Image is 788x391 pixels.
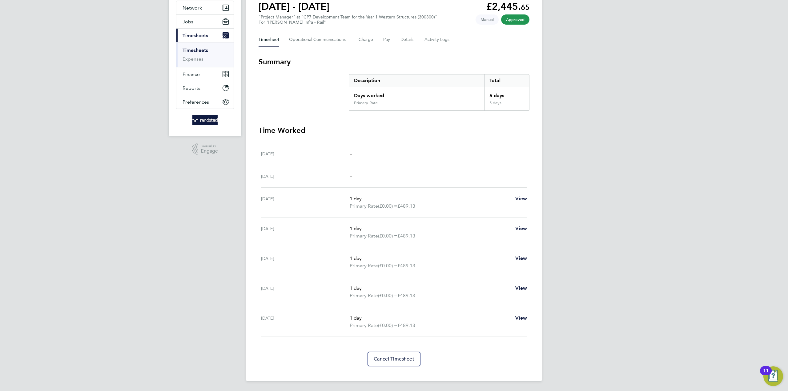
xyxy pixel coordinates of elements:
[397,322,415,328] span: £489.13
[515,225,527,232] a: View
[515,225,527,231] span: View
[176,15,234,28] button: Jobs
[176,1,234,14] button: Network
[515,255,527,261] span: View
[259,32,279,47] button: Timesheet
[261,285,350,299] div: [DATE]
[350,322,378,329] span: Primary Rate
[515,285,527,291] span: View
[763,371,769,379] div: 11
[261,173,350,180] div: [DATE]
[261,225,350,240] div: [DATE]
[183,71,200,77] span: Finance
[176,42,234,67] div: Timesheets
[378,233,397,239] span: (£0.00) =
[183,47,208,53] a: Timesheets
[515,195,527,202] a: View
[359,32,373,47] button: Charge
[201,143,218,149] span: Powered by
[350,232,378,240] span: Primary Rate
[484,74,529,87] div: Total
[259,0,329,13] h1: [DATE] - [DATE]
[349,74,529,111] div: Summary
[378,322,397,328] span: (£0.00) =
[374,356,414,362] span: Cancel Timesheet
[259,14,437,25] div: "Project Manager" at "CP7 Development Team for the Year 1 Western Structures (300300)"
[378,293,397,298] span: (£0.00) =
[350,202,378,210] span: Primary Rate
[486,1,529,12] app-decimal: £2,445.
[176,29,234,42] button: Timesheets
[501,14,529,25] span: This timesheet has been approved.
[289,32,349,47] button: Operational Communications
[183,56,203,62] a: Expenses
[259,57,529,67] h3: Summary
[350,255,510,262] p: 1 day
[192,115,218,125] img: randstad-logo-retina.png
[397,233,415,239] span: £489.13
[763,366,783,386] button: Open Resource Center, 11 new notifications
[176,67,234,81] button: Finance
[350,285,510,292] p: 1 day
[183,33,208,38] span: Timesheets
[484,101,529,110] div: 5 days
[424,32,450,47] button: Activity Logs
[349,87,484,101] div: Days worked
[515,255,527,262] a: View
[201,149,218,154] span: Engage
[515,285,527,292] a: View
[378,203,397,209] span: (£0.00) =
[259,20,437,25] div: For "[PERSON_NAME] Infra - Rail"
[354,101,378,106] div: Primary Rate
[378,263,397,269] span: (£0.00) =
[350,314,510,322] p: 1 day
[259,126,529,135] h3: Time Worked
[183,5,202,11] span: Network
[521,3,529,12] span: 65
[515,314,527,322] a: View
[176,81,234,95] button: Reports
[349,74,484,87] div: Description
[383,32,391,47] button: Pay
[261,195,350,210] div: [DATE]
[350,225,510,232] p: 1 day
[176,115,234,125] a: Go to home page
[259,57,529,366] section: Timesheet
[397,263,415,269] span: £489.13
[261,150,350,158] div: [DATE]
[350,262,378,269] span: Primary Rate
[368,352,420,366] button: Cancel Timesheet
[397,203,415,209] span: £489.13
[515,196,527,201] span: View
[192,143,218,155] a: Powered byEngage
[183,85,200,91] span: Reports
[476,14,499,25] span: This timesheet was manually created.
[515,315,527,321] span: View
[176,95,234,109] button: Preferences
[400,32,415,47] button: Details
[350,173,352,179] span: –
[484,87,529,101] div: 5 days
[350,292,378,299] span: Primary Rate
[397,293,415,298] span: £489.13
[261,255,350,269] div: [DATE]
[350,195,510,202] p: 1 day
[183,99,209,105] span: Preferences
[261,314,350,329] div: [DATE]
[350,151,352,157] span: –
[183,19,193,25] span: Jobs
